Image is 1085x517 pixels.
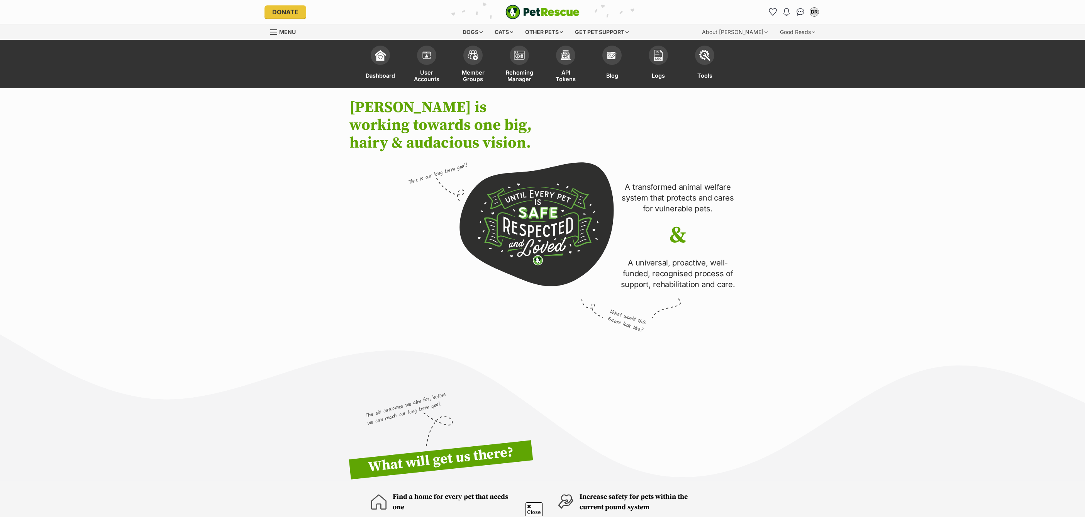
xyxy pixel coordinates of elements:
[810,8,818,16] div: DR
[783,8,790,16] img: notifications-46538b983faf8c2785f20acdc204bb7945ddae34d4c08c2a6579f10ce5e182be.svg
[505,5,580,19] img: logo-e224e6f780fb5917bec1dbf3a21bbac754714ae5b6737aabdf751b685950b380.svg
[766,6,821,18] ul: Account quick links
[505,5,580,19] a: PetRescue
[620,224,736,247] p: &
[607,50,617,61] img: blogs-icon-e71fceff818bbaa76155c998696f2ea9b8fc06abc828b24f45ee82a475c2fd99.svg
[489,24,519,40] div: Cats
[514,51,525,60] img: group-profile-icon-3fa3cf56718a62981997c0bc7e787c4b2cf8bcc04b72c1350f741eb67cf2f40e.svg
[364,391,449,427] span: The six outcomes we aim for, before we can reach our long term goal.
[652,69,665,82] span: Logs
[506,69,533,82] span: Rehoming Manager
[552,69,579,82] span: API Tokens
[699,50,710,61] img: tools-icon-677f8b7d46040df57c17cb185196fc8e01b2b03676c49af7ba82c462532e62ee.svg
[457,24,488,40] div: Dogs
[635,42,682,88] a: Logs
[797,8,805,16] img: chat-41dd97257d64d25036548639549fe6c8038ab92f7586957e7f3b1b290dea8141.svg
[520,24,568,40] div: Other pets
[408,161,469,187] span: This is our long term goal!
[459,162,614,286] img: Until every pet is safe, respected and loved
[682,42,728,88] a: Tools
[421,50,432,61] img: members-icon-d6bcda0bfb97e5ba05b48644448dc2971f67d37433e5abca221da40c41542bd5.svg
[589,42,635,88] a: Blog
[775,24,821,40] div: Good Reads
[459,69,487,82] span: Member Groups
[607,308,647,334] span: What would this future look like?
[526,502,542,516] span: Close
[279,29,296,35] span: Menu
[697,69,712,82] span: Tools
[620,257,736,290] p: A universal, proactive, well-funded, recognised process of support, rehabilitation and care.
[413,69,440,82] span: User Accounts
[606,69,618,82] span: Blog
[450,42,496,88] a: Member Groups
[349,440,533,479] h2: What will get us there?
[375,50,386,61] img: dashboard-icon-eb2f2d2d3e046f16d808141f083e7271f6b2e854fb5c12c21221c1fb7104beca.svg
[580,491,702,512] p: Increase safety for pets within the current pound system
[570,24,634,40] div: Get pet support
[560,50,571,61] img: api-icon-849e3a9e6f871e3acf1f60245d25b4cd0aad652aa5f5372336901a6a67317bd8.svg
[794,6,807,18] a: Conversations
[766,6,779,18] a: Favourites
[270,24,301,38] a: Menu
[366,69,395,82] span: Dashboard
[697,24,773,40] div: About [PERSON_NAME]
[468,50,478,60] img: team-members-icon-5396bd8760b3fe7c0b43da4ab00e1e3bb1a5d9ba89233759b79545d2d3fc5d0d.svg
[542,42,589,88] a: API Tokens
[780,6,793,18] button: Notifications
[620,182,736,214] p: A transformed animal welfare system that protects and cares for vulnerable pets.
[357,42,403,88] a: Dashboard
[496,42,542,88] a: Rehoming Manager
[393,491,515,512] p: Find a home for every pet that needs one
[349,99,542,152] h1: [PERSON_NAME] is working towards one big, hairy & audacious vision.
[403,42,450,88] a: User Accounts
[264,5,306,19] a: Donate
[808,6,821,18] button: My account
[653,50,664,61] img: logs-icon-5bf4c29380941ae54b88474b1138927238aebebbc450bc62c8517511492d5a22.svg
